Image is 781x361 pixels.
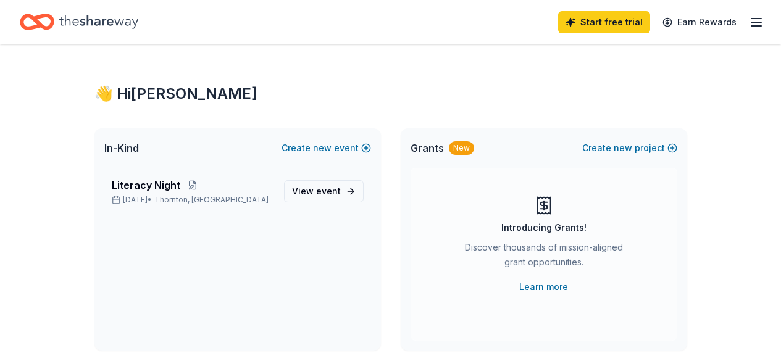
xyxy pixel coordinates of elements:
span: event [316,186,341,196]
button: Createnewproject [582,141,677,156]
span: new [614,141,632,156]
a: Earn Rewards [655,11,744,33]
a: View event [284,180,364,202]
a: Learn more [519,280,568,294]
span: Thornton, [GEOGRAPHIC_DATA] [154,195,269,205]
div: Discover thousands of mission-aligned grant opportunities. [460,240,628,275]
span: Grants [411,141,444,156]
span: In-Kind [104,141,139,156]
span: View [292,184,341,199]
span: new [313,141,332,156]
span: Literacy Night [112,178,180,193]
div: New [449,141,474,155]
div: Introducing Grants! [501,220,587,235]
p: [DATE] • [112,195,274,205]
a: Start free trial [558,11,650,33]
div: 👋 Hi [PERSON_NAME] [94,84,687,104]
button: Createnewevent [282,141,371,156]
a: Home [20,7,138,36]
